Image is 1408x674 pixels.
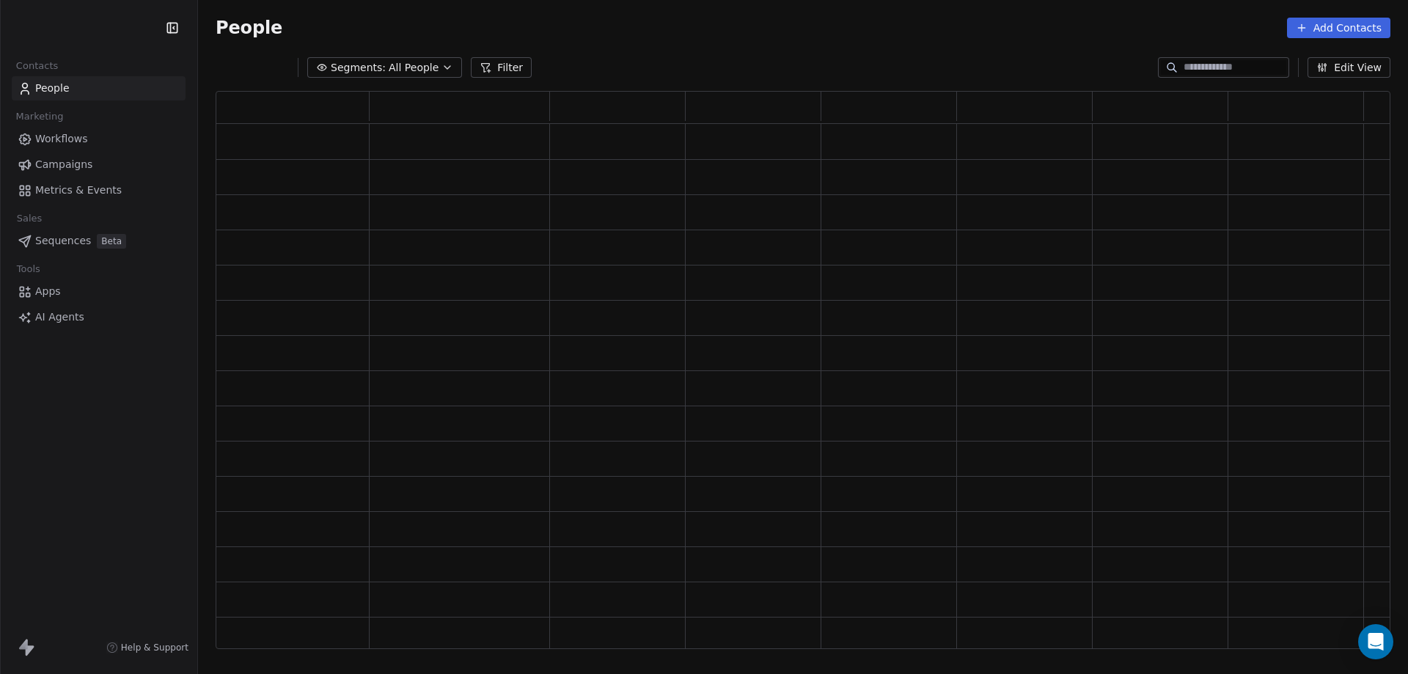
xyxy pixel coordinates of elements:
span: Contacts [10,55,65,77]
span: People [35,81,70,96]
button: Filter [471,57,532,78]
span: People [216,17,282,39]
div: Open Intercom Messenger [1358,624,1393,659]
span: Campaigns [35,157,92,172]
a: Workflows [12,127,186,151]
a: People [12,76,186,100]
span: Beta [97,234,126,249]
span: All People [389,60,439,76]
span: Apps [35,284,61,299]
button: Add Contacts [1287,18,1390,38]
span: Metrics & Events [35,183,122,198]
span: Sales [10,208,48,230]
button: Edit View [1308,57,1390,78]
span: Sequences [35,233,91,249]
span: Help & Support [121,642,188,653]
span: AI Agents [35,309,84,325]
a: Apps [12,279,186,304]
a: AI Agents [12,305,186,329]
a: Metrics & Events [12,178,186,202]
a: SequencesBeta [12,229,186,253]
span: Workflows [35,131,88,147]
a: Help & Support [106,642,188,653]
a: Campaigns [12,153,186,177]
span: Tools [10,258,46,280]
span: Segments: [331,60,386,76]
span: Marketing [10,106,70,128]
